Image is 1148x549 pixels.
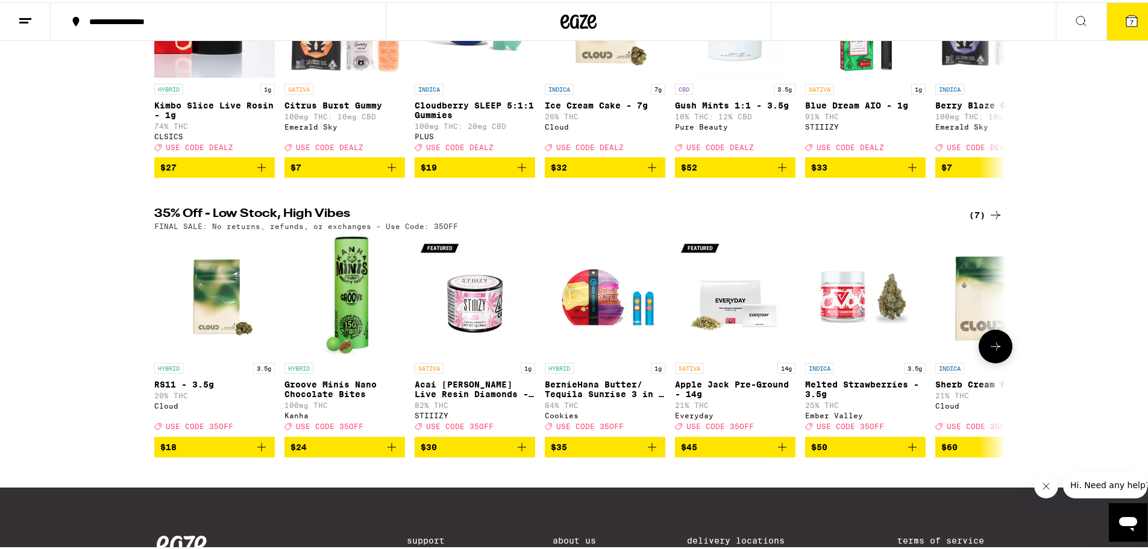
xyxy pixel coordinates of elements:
button: Add to bag [675,434,795,455]
a: Support [407,533,461,543]
span: $27 [160,160,177,170]
div: Emerald Sky [935,121,1056,128]
span: USE CODE DEALZ [166,141,233,149]
a: About Us [553,533,596,543]
div: Pure Beauty [675,121,795,128]
div: Cloud [545,121,665,128]
span: USE CODE 35OFF [166,421,233,428]
button: Add to bag [154,434,275,455]
button: Add to bag [415,434,535,455]
span: $7 [941,160,952,170]
p: Groove Minis Nano Chocolate Bites [284,377,405,397]
span: USE CODE DEALZ [556,141,624,149]
p: Kimbo Slice Live Rosin - 1g [154,98,275,118]
p: HYBRID [154,81,183,92]
p: SATIVA [675,360,704,371]
p: 14g [777,360,795,371]
p: 91% THC [805,110,926,118]
span: $52 [681,160,697,170]
button: Add to bag [284,155,405,175]
p: 1g [521,360,535,371]
button: Add to bag [415,155,535,175]
img: Cloud - Sherb Cream Pie - 14g [935,234,1056,354]
p: INDICA [935,81,964,92]
span: $24 [290,440,307,450]
p: 21% THC [675,399,795,407]
a: Open page for Melted Strawberries - 3.5g from Ember Valley [805,234,926,434]
p: SATIVA [284,81,313,92]
p: Melted Strawberries - 3.5g [805,377,926,397]
p: Berry Blaze Gummy [935,98,1056,108]
span: $19 [421,160,437,170]
span: USE CODE 35OFF [556,421,624,428]
span: 7 [1130,16,1134,24]
div: Cloud [154,400,275,407]
span: USE CODE 35OFF [817,421,884,428]
p: HYBRID [545,360,574,371]
span: $7 [290,160,301,170]
span: $32 [551,160,567,170]
button: Add to bag [675,155,795,175]
p: Citrus Burst Gummy [284,98,405,108]
button: Add to bag [935,434,1056,455]
div: Cookies [545,409,665,417]
span: $30 [421,440,437,450]
p: 1g [911,81,926,92]
p: 25% THC [805,399,926,407]
a: Open page for Groove Minis Nano Chocolate Bites from Kanha [284,234,405,434]
p: RS11 - 3.5g [154,377,275,387]
span: USE CODE 35OFF [296,421,363,428]
p: Gush Mints 1:1 - 3.5g [675,98,795,108]
p: Apple Jack Pre-Ground - 14g [675,377,795,397]
button: Add to bag [805,155,926,175]
p: 74% THC [154,120,275,128]
p: Blue Dream AIO - 1g [805,98,926,108]
iframe: Button to launch messaging window [1109,501,1147,539]
a: Open page for RS11 - 3.5g from Cloud [154,234,275,434]
a: Open page for Acai Berry Live Resin Diamonds - 1g from STIIIZY [415,234,535,434]
p: INDICA [935,360,964,371]
span: USE CODE DEALZ [947,141,1014,149]
p: 21% THC [935,389,1056,397]
a: Open page for Apple Jack Pre-Ground - 14g from Everyday [675,234,795,434]
p: HYBRID [284,360,313,371]
div: Ember Valley [805,409,926,417]
p: 82% THC [415,399,535,407]
span: Hi. Need any help? [7,8,87,18]
p: 1g [651,360,665,371]
img: Ember Valley - Melted Strawberries - 3.5g [805,234,926,354]
p: HYBRID [154,360,183,371]
p: SATIVA [805,81,834,92]
p: SATIVA [415,360,444,371]
div: (7) [969,205,1003,220]
img: Cookies - BernieHana Butter/ Tequila Sunrise 3 in 1 AIO - 1g [545,234,665,354]
p: 100mg THC: 10mg CBD [935,110,1056,118]
img: Kanha - Groove Minis Nano Chocolate Bites [321,234,369,354]
img: Cloud - RS11 - 3.5g [154,234,275,354]
p: INDICA [545,81,574,92]
button: Add to bag [284,434,405,455]
a: Terms of Service [897,533,1000,543]
iframe: Close message [1034,472,1058,496]
span: USE CODE 35OFF [947,421,1014,428]
span: $35 [551,440,567,450]
span: $45 [681,440,697,450]
button: Add to bag [805,434,926,455]
p: Cloudberry SLEEP 5:1:1 Gummies [415,98,535,118]
span: $50 [811,440,827,450]
p: 7g [651,81,665,92]
img: Everyday - Apple Jack Pre-Ground - 14g [675,234,795,354]
div: CLSICS [154,130,275,138]
p: 10% THC: 12% CBD [675,110,795,118]
p: INDICA [415,81,444,92]
div: PLUS [415,130,535,138]
p: Sherb Cream Pie - 14g [935,377,1056,387]
button: Add to bag [545,434,665,455]
p: 3.5g [904,360,926,371]
a: Delivery Locations [687,533,806,543]
p: 3.5g [774,81,795,92]
div: Everyday [675,409,795,417]
div: STIIIZY [415,409,535,417]
iframe: Message from company [1063,469,1147,496]
div: Cloud [935,400,1056,407]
